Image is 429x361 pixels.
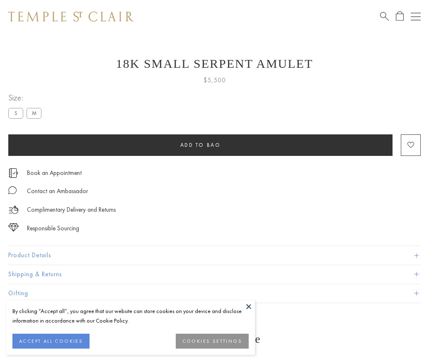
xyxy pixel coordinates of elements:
div: By clicking “Accept all”, you agree that our website can store cookies on your device and disclos... [12,306,249,325]
button: ACCEPT ALL COOKIES [12,334,90,349]
button: COOKIES SETTINGS [176,334,249,349]
button: Gifting [8,284,421,303]
button: Product Details [8,246,421,265]
img: icon_appointment.svg [8,168,18,178]
img: MessageIcon-01_2.svg [8,186,17,194]
button: Add to bag [8,134,393,156]
img: icon_sourcing.svg [8,223,19,232]
img: Temple St. Clair [8,12,133,22]
a: Open Shopping Bag [396,11,404,22]
button: Shipping & Returns [8,265,421,284]
span: Size: [8,91,45,105]
span: $5,500 [204,75,226,86]
img: icon_delivery.svg [8,205,19,215]
h1: 18K Small Serpent Amulet [8,57,421,71]
a: Book an Appointment [27,168,82,177]
div: Contact an Ambassador [27,186,88,196]
button: Open navigation [411,12,421,22]
span: Add to bag [180,141,221,148]
div: Responsible Sourcing [27,223,79,234]
p: Complimentary Delivery and Returns [27,205,116,215]
label: M [27,108,41,118]
a: Search [380,11,389,22]
label: S [8,108,23,118]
